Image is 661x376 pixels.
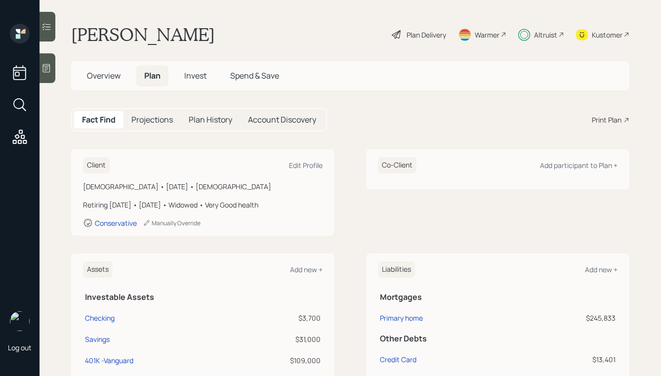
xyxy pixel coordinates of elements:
[242,313,321,323] div: $3,700
[592,115,621,125] div: Print Plan
[85,292,321,302] h5: Investable Assets
[520,313,616,323] div: $245,833
[83,181,323,192] div: [DEMOGRAPHIC_DATA] • [DATE] • [DEMOGRAPHIC_DATA]
[83,261,113,278] h6: Assets
[380,334,616,343] h5: Other Debts
[95,218,137,228] div: Conservative
[290,265,323,274] div: Add new +
[83,157,110,173] h6: Client
[475,30,499,40] div: Warmer
[8,343,32,352] div: Log out
[85,334,110,344] div: Savings
[242,355,321,366] div: $109,000
[83,200,323,210] div: Retiring [DATE] • [DATE] • Widowed • Very Good health
[540,161,618,170] div: Add participant to Plan +
[592,30,622,40] div: Kustomer
[85,313,115,323] div: Checking
[242,334,321,344] div: $31,000
[380,292,616,302] h5: Mortgages
[520,354,616,365] div: $13,401
[380,313,423,323] div: Primary home
[585,265,618,274] div: Add new +
[82,115,116,125] h5: Fact Find
[10,311,30,331] img: aleksandra-headshot.png
[230,70,279,81] span: Spend & Save
[71,24,215,45] h1: [PERSON_NAME]
[380,354,416,365] div: Credit Card
[144,70,161,81] span: Plan
[534,30,557,40] div: Altruist
[407,30,446,40] div: Plan Delivery
[143,219,201,227] div: Manually Override
[131,115,173,125] h5: Projections
[189,115,232,125] h5: Plan History
[378,157,416,173] h6: Co-Client
[378,261,415,278] h6: Liabilities
[248,115,316,125] h5: Account Discovery
[87,70,121,81] span: Overview
[289,161,323,170] div: Edit Profile
[184,70,207,81] span: Invest
[85,355,133,366] div: 401K -Vanguard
